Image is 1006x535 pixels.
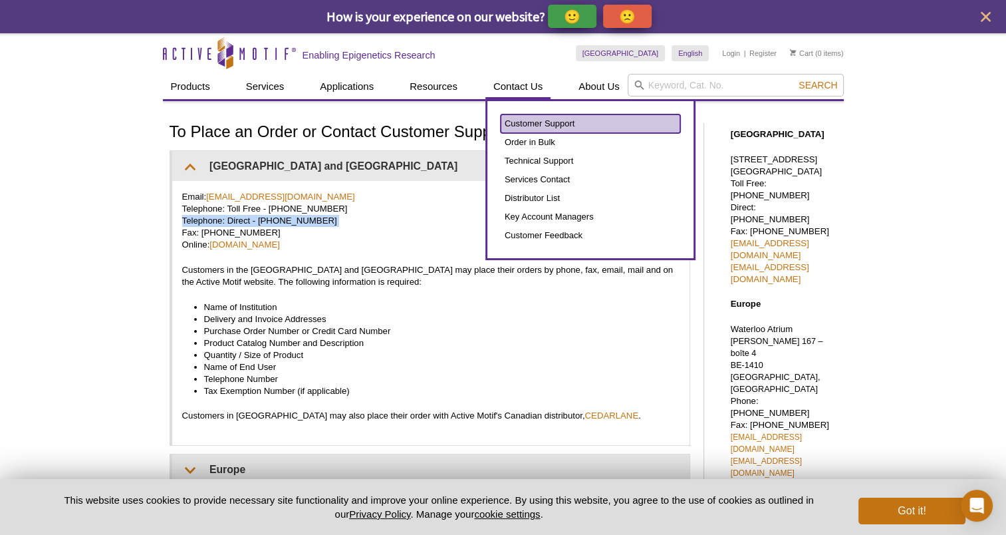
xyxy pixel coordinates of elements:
a: Key Account Managers [501,208,680,226]
a: [EMAIL_ADDRESS][DOMAIN_NAME] [731,433,802,454]
button: cookie settings [474,508,540,520]
p: [STREET_ADDRESS] [GEOGRAPHIC_DATA] Toll Free: [PHONE_NUMBER] Direct: [PHONE_NUMBER] Fax: [PHONE_N... [731,154,837,285]
li: | [744,45,746,61]
li: Tax Exemption Number (if applicable) [204,385,666,397]
span: [PERSON_NAME] 167 – boîte 4 BE-1410 [GEOGRAPHIC_DATA], [GEOGRAPHIC_DATA] [731,337,823,394]
a: Services Contact [501,170,680,189]
input: Keyword, Cat. No. [628,74,844,96]
p: Email: Telephone: Toll Free - [PHONE_NUMBER] Telephone: Direct - [PHONE_NUMBER] Fax: [PHONE_NUMBE... [182,191,680,251]
button: Got it! [858,498,965,524]
strong: [GEOGRAPHIC_DATA] [731,129,824,139]
span: Search [799,80,837,90]
p: Customers in the [GEOGRAPHIC_DATA] and [GEOGRAPHIC_DATA] may place their orders by phone, fax, em... [182,264,680,288]
li: Telephone Number [204,373,666,385]
a: Distributor List [501,189,680,208]
a: CEDARLANE [584,411,638,421]
p: Waterloo Atrium Phone: [PHONE_NUMBER] Fax: [PHONE_NUMBER] [731,323,837,491]
a: Contact Us [485,74,551,99]
p: 🙂 [564,8,580,25]
a: Customer Support [501,114,680,133]
a: Privacy Policy [349,508,410,520]
p: Customers in [GEOGRAPHIC_DATA] may also place their order with Active Motif's Canadian distributo... [182,410,680,422]
a: [DOMAIN_NAME] [209,240,280,250]
a: About Us [570,74,628,99]
button: close [977,9,994,25]
a: [EMAIL_ADDRESS][DOMAIN_NAME] [731,238,809,260]
button: Search [795,79,841,91]
a: English [672,45,709,61]
strong: Europe [731,299,761,309]
a: Products [163,74,218,99]
h2: Enabling Epigenetics Research [303,49,436,61]
a: [GEOGRAPHIC_DATA] [576,45,666,61]
a: [EMAIL_ADDRESS][DOMAIN_NAME] [206,192,355,202]
li: Product Catalog Number and Description [204,337,666,349]
span: How is your experience on our website? [326,8,545,25]
summary: [GEOGRAPHIC_DATA] and [GEOGRAPHIC_DATA] [172,151,690,181]
li: Name of Institution [204,301,666,313]
li: Quantity / Size of Product [204,349,666,361]
h1: To Place an Order or Contact Customer Support [170,123,690,142]
summary: Europe [172,454,690,484]
a: Resources [402,74,465,99]
a: Customer Feedback [501,226,680,245]
a: Register [749,49,777,58]
li: Name of End User [204,361,666,373]
a: Technical Support [501,152,680,170]
li: Delivery and Invoice Addresses [204,313,666,325]
p: 🙁 [619,8,636,25]
a: [EMAIL_ADDRESS][DOMAIN_NAME] [731,456,802,478]
a: Services [238,74,293,99]
a: Applications [312,74,382,99]
div: Open Intercom Messenger [961,490,993,522]
li: Purchase Order Number or Credit Card Number [204,325,666,337]
a: Login [722,49,740,58]
a: Cart [790,49,813,58]
p: This website uses cookies to provide necessary site functionality and improve your online experie... [41,493,837,521]
img: Your Cart [790,49,796,56]
a: Order in Bulk [501,133,680,152]
a: [EMAIL_ADDRESS][DOMAIN_NAME] [731,262,809,284]
li: (0 items) [790,45,844,61]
